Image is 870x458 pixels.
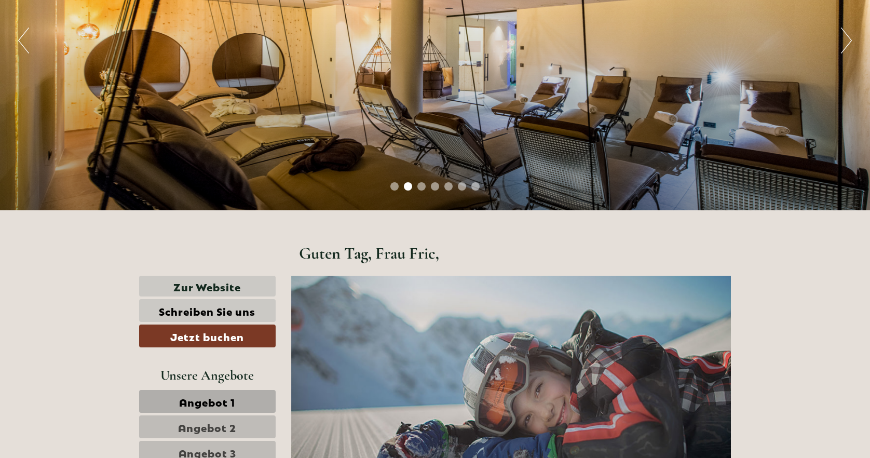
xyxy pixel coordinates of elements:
[299,244,439,262] h1: Guten Tag, Frau Fric,
[841,28,852,53] button: Next
[18,28,29,53] button: Previous
[179,394,235,409] span: Angebot 1
[139,276,276,297] a: Zur Website
[139,325,276,347] a: Jetzt buchen
[178,420,236,434] span: Angebot 2
[139,366,276,385] div: Unsere Angebote
[139,299,276,322] a: Schreiben Sie uns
